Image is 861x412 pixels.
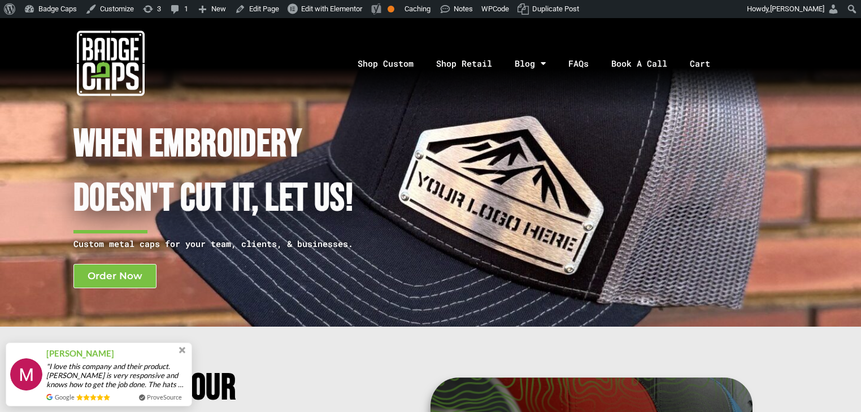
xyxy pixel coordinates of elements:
a: Shop Custom [346,34,425,93]
span: Order Now [88,271,142,281]
span: [PERSON_NAME] [770,5,824,13]
img: provesource review source [46,394,53,400]
a: Blog [503,34,557,93]
img: badgecaps white logo with green acccent [77,29,145,97]
a: Order Now [73,264,156,288]
nav: Menu [221,34,861,93]
img: provesource social proof notification image [10,358,42,391]
a: Cart [679,34,736,93]
span: "I love this company and their product. [PERSON_NAME] is very responsive and knows how to get the... [46,362,188,389]
a: ProveSource [147,393,182,401]
a: Book A Call [600,34,679,93]
a: FAQs [557,34,600,93]
span: Google [55,392,75,402]
span: Edit with Elementor [301,5,362,13]
p: Custom metal caps for your team, clients, & businesses. [73,237,382,251]
span: [PERSON_NAME] [46,347,114,360]
a: Shop Retail [425,34,503,93]
div: OK [388,6,394,12]
h1: When Embroidery Doesn't cut it, Let Us! [73,118,382,227]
